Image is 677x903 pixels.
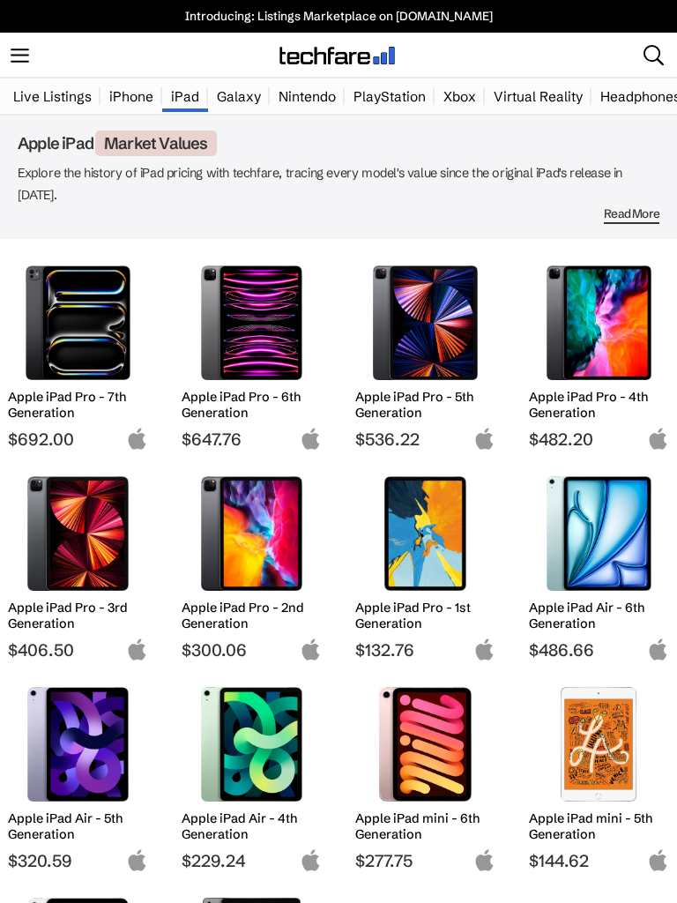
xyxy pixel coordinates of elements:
a: Virtual Reality [485,79,591,114]
h1: Apple iPad [18,133,659,153]
span: $692.00 [8,429,148,450]
a: Introducing: Listings Marketplace on [DOMAIN_NAME] [9,9,668,24]
img: Apple iPad Air 5th Generation [21,687,135,802]
a: Apple iPad Pro 6th Generation Apple iPad Pro - 6th Generation $647.76 apple-logo [174,257,330,450]
img: Apple iPad Pro 5th Generation [368,265,482,380]
a: iPad [162,79,208,114]
p: Explore the history of iPad pricing with techfare, tracing every model's value since the original... [18,162,659,206]
h2: Apple iPad Pro - 4th Generation [529,389,669,421]
img: Apple iPad Pro 6th Generation [195,265,309,380]
span: $229.24 [182,850,322,871]
span: Market Values [95,131,217,156]
img: apple-logo [473,428,495,450]
a: Apple iPad mini 6th Generation Apple iPad mini - 6th Generation $277.75 apple-logo [347,678,503,871]
span: $482.20 [529,429,669,450]
h2: Apple iPad Pro - 5th Generation [355,389,495,421]
img: apple-logo [300,849,322,871]
a: Apple iPad Pro 4th Generation Apple iPad Pro - 4th Generation $482.20 apple-logo [521,257,677,450]
h2: Apple iPad mini - 5th Generation [529,810,669,842]
img: apple-logo [647,428,669,450]
a: Apple iPad Pro 2nd Generation Apple iPad Pro - 2nd Generation $300.06 apple-logo [174,467,330,660]
a: Galaxy [208,79,270,114]
span: Read More [604,206,659,224]
a: iPhone [100,79,162,114]
h2: Apple iPad Air - 5th Generation [8,810,148,842]
img: Apple iPad mini 6th Generation [368,687,482,802]
img: apple-logo [300,638,322,660]
a: Apple iPad Air 6th Generation Apple iPad Air - 6th Generation $486.66 apple-logo [521,467,677,660]
h2: Apple iPad Air - 6th Generation [529,600,669,631]
img: apple-logo [647,849,669,871]
a: Xbox [435,79,485,114]
span: $320.59 [8,850,148,871]
h2: Apple iPad mini - 6th Generation [355,810,495,842]
div: Read More [18,206,659,221]
img: apple-logo [126,638,148,660]
h2: Apple iPad Pro - 6th Generation [182,389,322,421]
img: techfare logo [279,47,395,64]
img: apple-logo [473,849,495,871]
img: apple-logo [647,638,669,660]
span: $132.76 [355,639,495,660]
h2: Apple iPad Pro - 2nd Generation [182,600,322,631]
h2: Apple iPad Air - 4th Generation [182,810,322,842]
span: $300.06 [182,639,322,660]
a: Nintendo [270,79,345,114]
h2: Apple iPad Pro - 3rd Generation [8,600,148,631]
img: Apple iPad Pro 1st Generation [368,476,482,591]
img: apple-logo [126,428,148,450]
h2: Apple iPad Pro - 1st Generation [355,600,495,631]
span: $647.76 [182,429,322,450]
span: $536.22 [355,429,495,450]
span: $486.66 [529,639,669,660]
a: Apple iPad Air 4th Generation Apple iPad Air - 4th Generation $229.24 apple-logo [174,678,330,871]
img: apple-logo [473,638,495,660]
a: PlayStation [345,79,435,114]
img: Apple iPad Air 6th Generation [542,476,656,591]
img: apple-logo [126,849,148,871]
img: Apple iPad Pro 3rd Generation [21,476,135,591]
span: $144.62 [529,850,669,871]
a: Apple iPad Pro 1st Generation Apple iPad Pro - 1st Generation $132.76 apple-logo [347,467,503,660]
img: Apple iPad Pro 4th Generation [542,265,656,380]
img: Apple iPad Air 4th Generation [195,687,309,802]
img: Apple iPad Pro 2nd Generation [195,476,309,591]
span: $406.50 [8,639,148,660]
a: Apple iPad Pro 5th Generation Apple iPad Pro - 5th Generation $536.22 apple-logo [347,257,503,450]
img: apple-logo [300,428,322,450]
span: $277.75 [355,850,495,871]
img: Apple iPad Pro 7th Generation [21,265,135,380]
a: Apple iPad mini 5th Generation Apple iPad mini - 5th Generation $144.62 apple-logo [521,678,677,871]
h2: Apple iPad Pro - 7th Generation [8,389,148,421]
img: Apple iPad mini 5th Generation [542,687,656,802]
a: Live Listings [4,79,100,114]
